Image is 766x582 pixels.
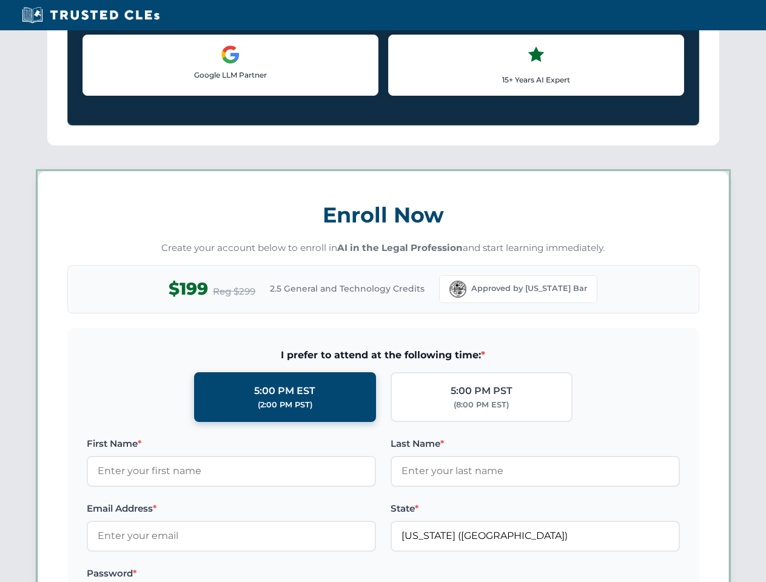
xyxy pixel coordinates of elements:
span: 2.5 General and Technology Credits [270,282,425,295]
label: Email Address [87,501,376,516]
label: Last Name [391,436,680,451]
label: First Name [87,436,376,451]
p: Google LLM Partner [93,69,368,81]
div: (8:00 PM EST) [454,399,509,411]
img: Trusted CLEs [18,6,163,24]
div: 5:00 PM PST [451,383,512,399]
label: Password [87,566,376,581]
p: 15+ Years AI Expert [398,74,674,85]
input: Florida (FL) [391,521,680,551]
p: Create your account below to enroll in and start learning immediately. [67,241,699,255]
input: Enter your last name [391,456,680,486]
img: Google [221,45,240,64]
span: Approved by [US_STATE] Bar [471,283,587,295]
input: Enter your email [87,521,376,551]
span: $199 [169,275,208,303]
label: State [391,501,680,516]
img: Florida Bar [449,281,466,298]
div: 5:00 PM EST [254,383,315,399]
div: (2:00 PM PST) [258,399,312,411]
span: Reg $299 [213,284,255,299]
strong: AI in the Legal Profession [337,242,463,253]
span: I prefer to attend at the following time: [87,347,680,363]
h3: Enroll Now [67,196,699,234]
input: Enter your first name [87,456,376,486]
